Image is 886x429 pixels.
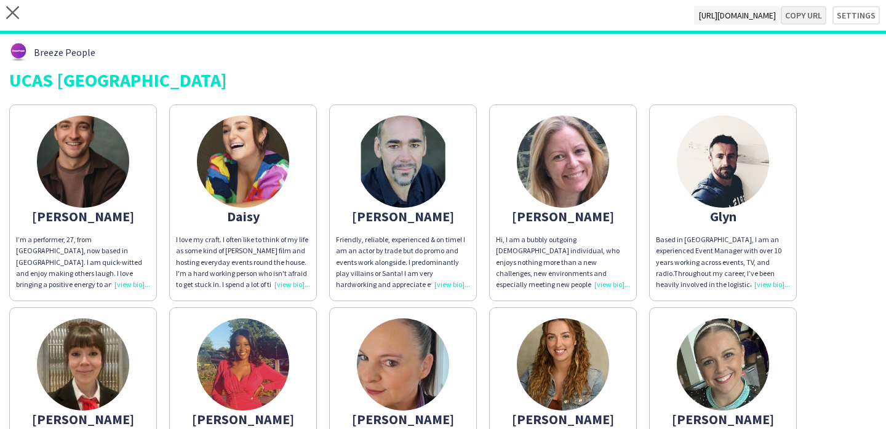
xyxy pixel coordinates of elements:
img: thumb-67bedce0844ef.jpeg [37,318,129,411]
div: Daisy [176,211,310,222]
img: thumb-67121d238dd5c.jpg [677,116,769,208]
img: thumb-7b9f257b-873d-4b5c-935a-00af793ece76.jpg [517,318,609,411]
img: thumb-62876bd588459.png [9,43,28,61]
span: [URL][DOMAIN_NAME] [694,6,781,25]
img: thumb-652e972422d89.jpg [357,116,449,208]
span: Throughout my career, I’ve been heavily involved in the logistical planning and execution of larg... [656,269,790,345]
span: Breeze People [34,47,95,58]
div: [PERSON_NAME] [176,414,310,425]
img: thumb-8c73311f-aeff-4a09-8fc7-a5f7851c7697.png [197,318,289,411]
div: [PERSON_NAME] [336,211,470,222]
div: UCAS [GEOGRAPHIC_DATA] [9,71,877,89]
div: [PERSON_NAME] [656,414,790,425]
div: [PERSON_NAME] [16,211,150,222]
div: [PERSON_NAME] [16,414,150,425]
div: Glyn [656,211,790,222]
img: thumb-680911477c548.jpeg [37,116,129,208]
div: [PERSON_NAME] [496,414,630,425]
img: thumb-65d371e1cd1b6.jpg [517,116,609,208]
div: [PERSON_NAME] [496,211,630,222]
span: I love my craft. I often like to think of my life as some kind of [PERSON_NAME] film and hosting ... [176,235,308,356]
div: [PERSON_NAME] [336,414,470,425]
span: Based in [GEOGRAPHIC_DATA], I am an experienced Event Manager with over 10 years working across e... [656,235,781,278]
img: thumb-8aa44b86-54b0-4648-b75f-8a3220a24a9c.png [197,116,289,208]
span: Friendly, reliable, experienced & on time! I am an actor by trade but do promo and events work al... [336,235,465,322]
button: Settings [832,6,880,25]
button: Copy url [781,6,826,25]
div: Hi, I am a bubbly outgoing [DEMOGRAPHIC_DATA] individual, who enjoys nothing more than a new chal... [496,234,630,290]
img: thumb-2ef8194c-2f48-42b8-9093-bacbfb13637a.jpg [677,318,769,411]
span: I’m a performer, 27, from [GEOGRAPHIC_DATA], now based in [GEOGRAPHIC_DATA]. I am quick-witted an... [16,235,148,345]
img: thumb-67c877f669af2.jpg [357,318,449,411]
